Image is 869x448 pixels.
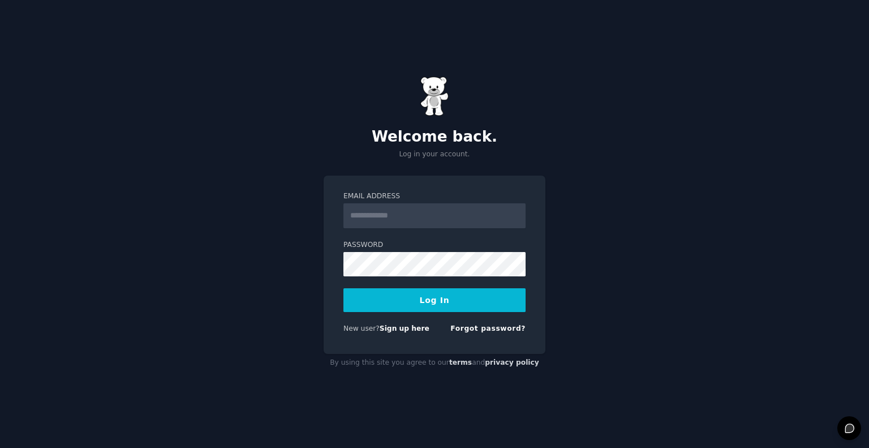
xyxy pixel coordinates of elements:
[380,325,429,332] a: Sign up here
[485,359,539,366] a: privacy policy
[449,359,472,366] a: terms
[343,240,526,250] label: Password
[324,354,545,372] div: By using this site you agree to our and
[343,288,526,312] button: Log In
[324,128,545,146] h2: Welcome back.
[324,150,545,160] p: Log in your account.
[343,191,526,202] label: Email Address
[450,325,526,332] a: Forgot password?
[343,325,380,332] span: New user?
[420,76,449,116] img: Gummy Bear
